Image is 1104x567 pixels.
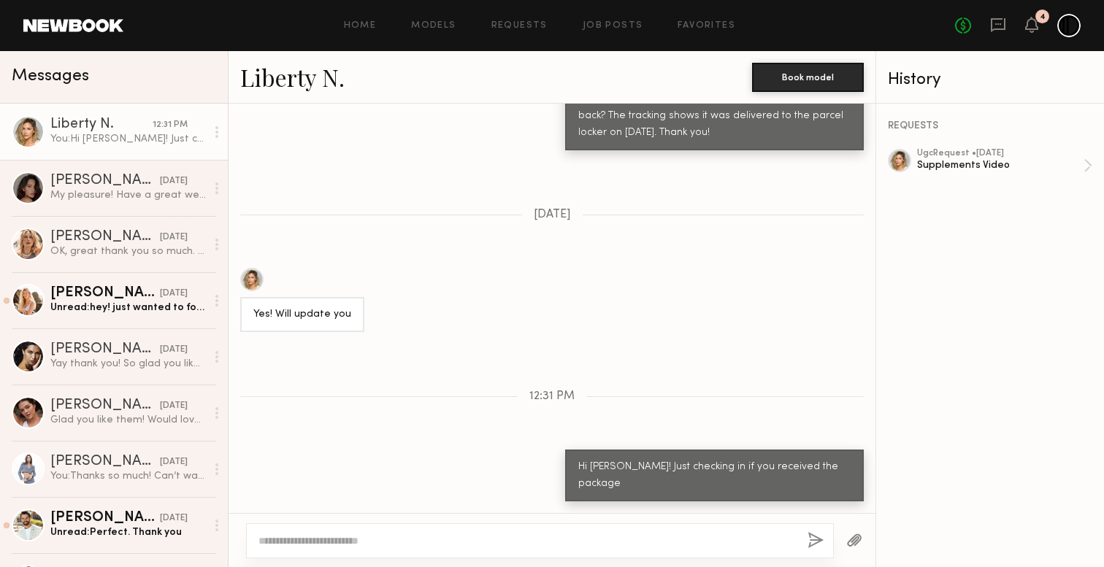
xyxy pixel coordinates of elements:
[50,398,160,413] div: [PERSON_NAME]
[50,230,160,244] div: [PERSON_NAME]
[752,63,864,92] button: Book model
[160,343,188,357] div: [DATE]
[50,117,153,132] div: Liberty N.
[50,301,206,315] div: Unread: hey! just wanted to follow up
[411,21,456,31] a: Models
[491,21,548,31] a: Requests
[50,342,160,357] div: [PERSON_NAME]
[12,68,89,85] span: Messages
[50,174,160,188] div: [PERSON_NAME]
[153,118,188,132] div: 12:31 PM
[240,61,345,93] a: Liberty N.
[678,21,735,31] a: Favorites
[50,525,206,539] div: Unread: Perfect. Thank you
[160,512,188,525] div: [DATE]
[917,149,1092,182] a: ugcRequest •[DATE]Supplements Video
[583,21,643,31] a: Job Posts
[888,72,1092,88] div: History
[1040,13,1046,21] div: 4
[917,158,1084,172] div: Supplements Video
[50,469,206,483] div: You: Thanks so much! Can’t wait to see your magic ✨
[529,390,575,403] span: 12:31 PM
[160,287,188,301] div: [DATE]
[578,91,851,142] div: Hi [PERSON_NAME]! Can you please check once you’re back? The tracking shows it was delivered to t...
[344,21,377,31] a: Home
[50,286,160,301] div: [PERSON_NAME]
[50,413,206,427] div: Glad you like them! Would love to work together again🤍
[578,459,851,493] div: Hi [PERSON_NAME]! Just checking in if you received the package
[888,121,1092,131] div: REQUESTS
[50,132,206,146] div: You: Hi [PERSON_NAME]! Just checking in if you received the package
[50,511,160,525] div: [PERSON_NAME]
[50,357,206,371] div: Yay thank you! So glad you like it :) let me know if you ever need anymore videos xx love the pro...
[160,399,188,413] div: [DATE]
[50,244,206,258] div: OK, great thank you so much. I will put it to the reel (
[917,149,1084,158] div: ugc Request • [DATE]
[160,174,188,188] div: [DATE]
[160,231,188,244] div: [DATE]
[253,306,351,323] div: Yes! Will update you
[50,188,206,202] div: My pleasure! Have a great week (:
[752,70,864,82] a: Book model
[534,209,571,221] span: [DATE]
[160,455,188,469] div: [DATE]
[50,455,160,469] div: [PERSON_NAME]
